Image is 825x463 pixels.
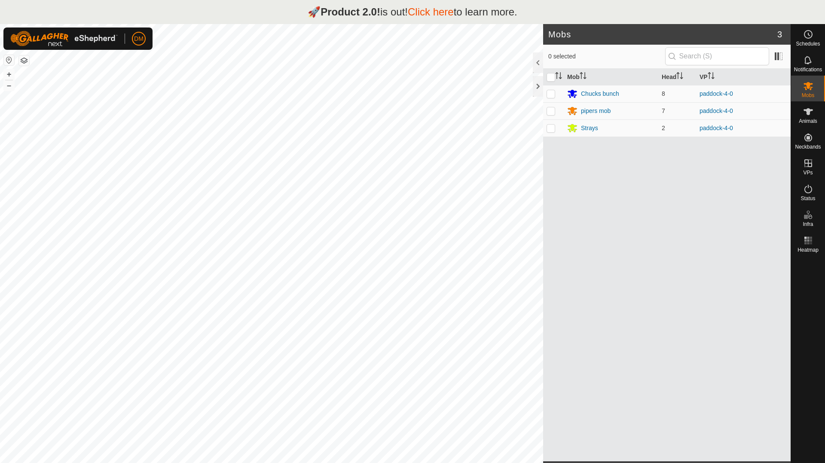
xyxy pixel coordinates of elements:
[581,89,619,98] div: Chucks bunch
[580,73,587,80] p-sorticon: Activate to sort
[662,125,665,131] span: 2
[308,4,517,20] p: 🚀 is out! to learn more.
[803,170,813,175] span: VPs
[796,41,820,46] span: Schedules
[700,107,733,114] a: paddock-4-0
[700,125,733,131] a: paddock-4-0
[555,73,562,80] p-sorticon: Activate to sort
[564,69,658,85] th: Mob
[803,222,813,227] span: Infra
[676,73,683,80] p-sorticon: Activate to sort
[4,69,14,79] button: +
[408,6,454,18] a: Click here
[777,28,782,41] span: 3
[548,29,777,40] h2: Mobs
[799,119,817,124] span: Animals
[548,52,665,61] span: 0 selected
[10,31,118,46] img: Gallagher Logo
[696,69,791,85] th: VP
[795,144,821,149] span: Neckbands
[4,55,14,65] button: Reset Map
[321,6,380,18] strong: Product 2.0!
[662,107,665,114] span: 7
[700,90,733,97] a: paddock-4-0
[19,55,29,66] button: Map Layers
[581,107,611,116] div: pipers mob
[665,47,769,65] input: Search (S)
[797,247,819,253] span: Heatmap
[708,73,715,80] p-sorticon: Activate to sort
[134,34,144,43] span: DM
[801,196,815,201] span: Status
[581,124,598,133] div: Strays
[658,69,696,85] th: Head
[794,67,822,72] span: Notifications
[4,80,14,91] button: –
[802,93,814,98] span: Mobs
[662,90,665,97] span: 8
